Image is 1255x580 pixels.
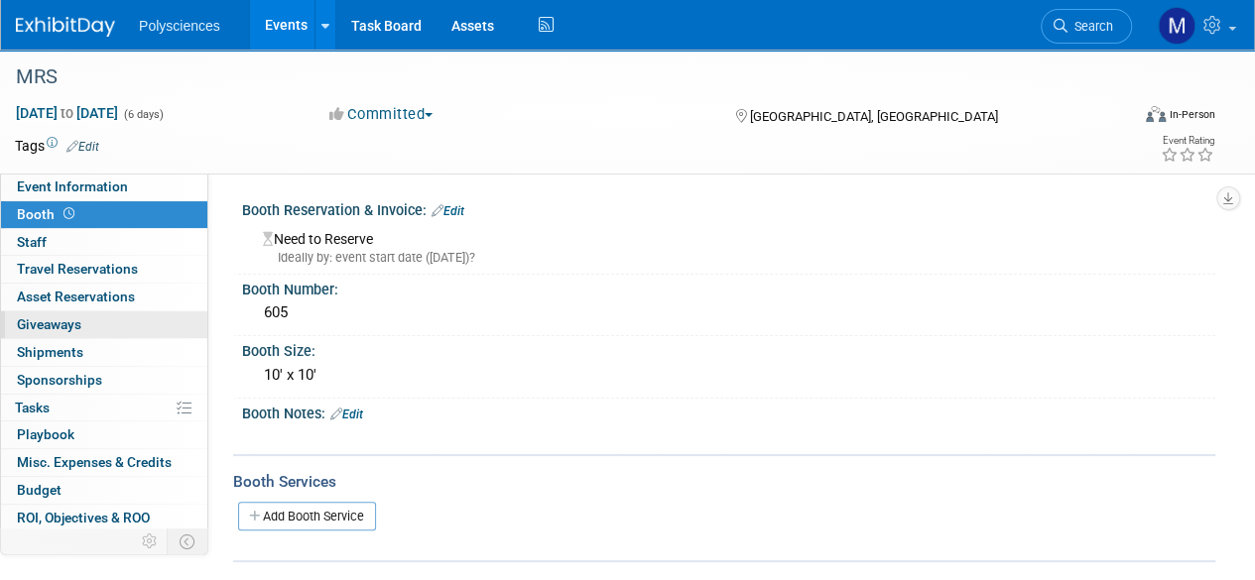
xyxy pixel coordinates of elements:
[257,360,1200,391] div: 10' x 10'
[133,528,168,554] td: Personalize Event Tab Strip
[17,510,150,525] span: ROI, Objectives & ROO
[17,261,138,277] span: Travel Reservations
[242,399,1215,424] div: Booth Notes:
[168,528,208,554] td: Toggle Event Tabs
[17,426,74,442] span: Playbook
[1161,136,1214,146] div: Event Rating
[238,502,376,530] a: Add Booth Service
[17,344,83,360] span: Shipments
[122,108,164,121] span: (6 days)
[242,336,1215,361] div: Booth Size:
[1,229,207,256] a: Staff
[432,204,464,218] a: Edit
[9,59,1113,95] div: MRS
[322,104,440,125] button: Committed
[16,17,115,37] img: ExhibitDay
[1,174,207,200] a: Event Information
[1146,106,1166,122] img: Format-Inperson.png
[257,224,1200,267] div: Need to Reserve
[15,136,99,156] td: Tags
[1,367,207,394] a: Sponsorships
[15,104,119,122] span: [DATE] [DATE]
[1,284,207,310] a: Asset Reservations
[242,195,1215,221] div: Booth Reservation & Invoice:
[17,454,172,470] span: Misc. Expenses & Credits
[1,311,207,338] a: Giveaways
[15,400,50,415] span: Tasks
[1040,103,1215,133] div: Event Format
[1,201,207,228] a: Booth
[1,339,207,366] a: Shipments
[17,372,102,388] span: Sponsorships
[330,407,363,421] a: Edit
[1041,9,1132,44] a: Search
[233,471,1215,493] div: Booth Services
[17,178,128,194] span: Event Information
[1067,19,1113,34] span: Search
[66,140,99,154] a: Edit
[1158,7,1195,45] img: Marketing Polysciences
[263,249,1200,267] div: Ideally by: event start date ([DATE])?
[1169,107,1215,122] div: In-Person
[749,109,997,124] span: [GEOGRAPHIC_DATA], [GEOGRAPHIC_DATA]
[139,18,220,34] span: Polysciences
[1,421,207,448] a: Playbook
[242,275,1215,299] div: Booth Number:
[257,297,1200,328] div: 605
[1,395,207,421] a: Tasks
[1,505,207,531] a: ROI, Objectives & ROO
[17,206,78,222] span: Booth
[17,482,62,498] span: Budget
[60,206,78,221] span: Booth not reserved yet
[17,316,81,332] span: Giveaways
[1,256,207,283] a: Travel Reservations
[17,234,47,250] span: Staff
[17,289,135,304] span: Asset Reservations
[1,449,207,476] a: Misc. Expenses & Credits
[58,105,76,121] span: to
[1,477,207,504] a: Budget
